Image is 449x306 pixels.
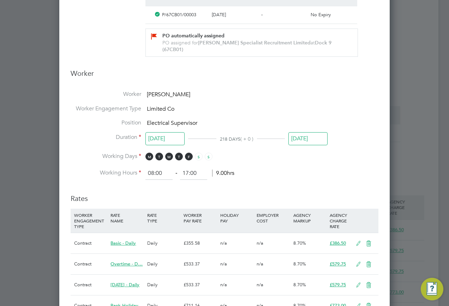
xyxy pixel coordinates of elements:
span: n/a [257,240,263,246]
span: Overtime - D… [110,261,143,267]
div: Daily [145,275,182,295]
div: WORKER ENGAGEMENT TYPE [72,209,109,233]
div: £355.58 [182,233,218,253]
span: Electrical Supervisor [147,120,197,127]
div: RATE NAME [109,209,145,227]
span: n/a [220,282,227,288]
div: EMPLOYER COST [255,209,291,227]
label: Duration [71,134,141,141]
div: HOLIDAY PAY [218,209,255,227]
span: n/a [220,240,227,246]
div: £533.37 [182,254,218,274]
label: Worker Engagement Type [71,105,141,112]
span: 8.70% [293,240,306,246]
div: AGENCY CHARGE RATE [328,209,352,233]
label: Position [71,119,141,127]
span: £386.50 [330,240,346,246]
span: 8.70% [293,261,306,267]
span: Basic - Daily [110,240,136,246]
input: 08:00 [145,167,173,180]
b: PO automatically assigned [162,33,224,39]
div: AGENCY MARKUP [292,209,328,227]
div: Contract [72,233,109,253]
span: W [165,153,173,160]
span: n/a [257,261,263,267]
span: F [185,153,193,160]
div: - [258,9,308,21]
span: T [175,153,183,160]
h3: Rates [71,187,378,203]
button: Engage Resource Center [421,278,443,300]
input: 17:00 [180,167,207,180]
h3: Worker [71,69,378,84]
div: P/67CB01/00003 [159,9,209,21]
div: £533.37 [182,275,218,295]
b: [PERSON_NAME] Specialist Recruitment Limited [198,40,311,46]
input: Select one [145,132,185,145]
div: [DATE] [209,9,258,21]
div: PO assigned for at [162,39,349,53]
input: Select one [288,132,328,145]
label: Working Days [71,153,141,160]
div: Contract [72,254,109,274]
span: 9.00hrs [212,170,234,177]
span: S [195,153,203,160]
span: £579.75 [330,261,346,267]
span: ( + 0 ) [240,136,253,142]
span: n/a [220,261,227,267]
span: Limited Co [147,105,174,112]
div: Daily [145,233,182,253]
label: Worker [71,91,141,98]
span: [DATE] - Daily [110,282,139,288]
span: T [155,153,163,160]
span: [PERSON_NAME] [147,91,190,98]
div: RATE TYPE [145,209,182,227]
div: Contract [72,275,109,295]
span: n/a [257,282,263,288]
b: Dock 9 (67CB01) [162,40,331,53]
span: 218 DAYS [220,136,240,142]
span: S [205,153,212,160]
div: WORKER PAY RATE [182,209,218,227]
label: Working Hours [71,169,141,177]
span: 8.70% [293,282,306,288]
span: M [145,153,153,160]
span: ‐ [174,170,179,177]
div: Daily [145,254,182,274]
span: £579.75 [330,282,346,288]
div: No Expiry [308,9,357,21]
